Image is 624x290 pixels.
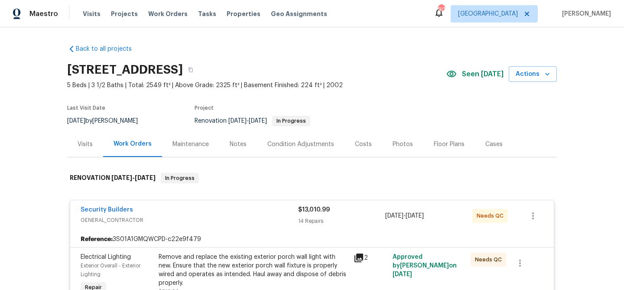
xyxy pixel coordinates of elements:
[198,11,216,17] span: Tasks
[354,253,387,263] div: 2
[70,173,156,183] h6: RENOVATION
[228,118,267,124] span: -
[29,10,58,18] span: Maestro
[111,10,138,18] span: Projects
[298,217,385,225] div: 14 Repairs
[385,213,403,219] span: [DATE]
[81,207,133,213] a: Security Builders
[485,140,503,149] div: Cases
[67,45,150,53] a: Back to all projects
[81,254,131,260] span: Electrical Lighting
[67,105,105,111] span: Last Visit Date
[67,81,446,90] span: 5 Beds | 3 1/2 Baths | Total: 2549 ft² | Above Grade: 2325 ft² | Basement Finished: 224 ft² | 2002
[81,235,113,244] b: Reference:
[385,212,424,220] span: -
[81,263,140,277] span: Exterior Overall - Exterior Lighting
[67,164,557,192] div: RENOVATION [DATE]-[DATE]In Progress
[477,212,507,220] span: Needs QC
[111,175,156,181] span: -
[393,140,413,149] div: Photos
[159,253,348,287] div: Remove and replace the existing exterior porch wall light with new. Ensure that the new exterior ...
[516,69,550,80] span: Actions
[434,140,465,149] div: Floor Plans
[83,10,101,18] span: Visits
[172,140,209,149] div: Maintenance
[111,175,132,181] span: [DATE]
[267,140,334,149] div: Condition Adjustments
[148,10,188,18] span: Work Orders
[559,10,611,18] span: [PERSON_NAME]
[475,255,505,264] span: Needs QC
[393,271,412,277] span: [DATE]
[298,207,330,213] span: $13,010.99
[135,175,156,181] span: [DATE]
[509,66,557,82] button: Actions
[67,116,148,126] div: by [PERSON_NAME]
[78,140,93,149] div: Visits
[195,105,214,111] span: Project
[355,140,372,149] div: Costs
[438,5,444,14] div: 90
[183,62,198,78] button: Copy Address
[406,213,424,219] span: [DATE]
[230,140,247,149] div: Notes
[228,118,247,124] span: [DATE]
[458,10,518,18] span: [GEOGRAPHIC_DATA]
[81,216,298,225] span: GENERAL_CONTRACTOR
[70,231,554,247] div: 3S01A1GMQWCPD-c22e9f479
[393,254,457,277] span: Approved by [PERSON_NAME] on
[67,65,183,74] h2: [STREET_ADDRESS]
[162,174,198,182] span: In Progress
[271,10,327,18] span: Geo Assignments
[67,118,85,124] span: [DATE]
[195,118,310,124] span: Renovation
[249,118,267,124] span: [DATE]
[114,140,152,148] div: Work Orders
[273,118,309,124] span: In Progress
[462,70,504,78] span: Seen [DATE]
[227,10,260,18] span: Properties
